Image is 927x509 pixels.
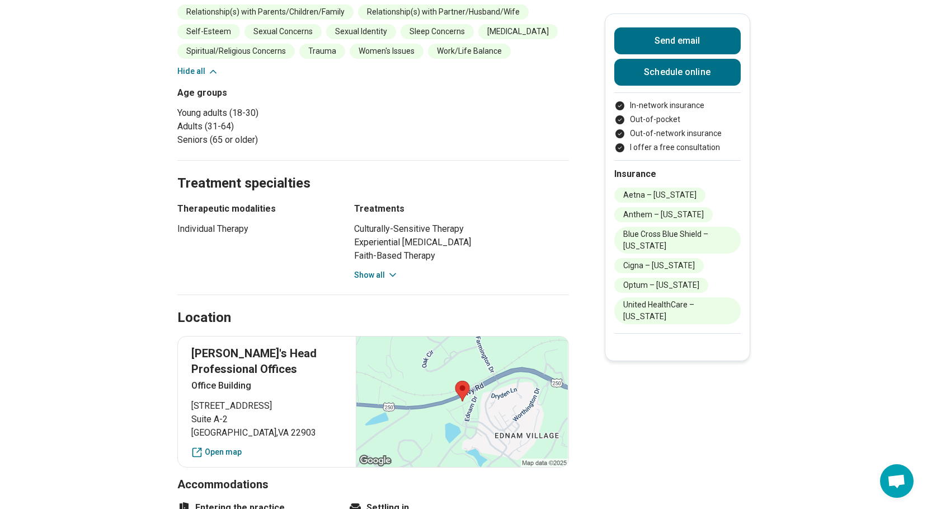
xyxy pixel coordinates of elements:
li: Anthem – [US_STATE] [614,207,713,222]
h3: Therapeutic modalities [177,202,334,216]
div: Open chat [880,464,914,498]
span: [STREET_ADDRESS] [191,399,343,413]
li: Blue Cross Blue Shield – [US_STATE] [614,227,741,254]
li: Work/Life Balance [428,44,511,59]
h2: Treatment specialties [177,147,569,193]
a: Open map [191,446,343,458]
button: Hide all [177,66,219,77]
h3: Age groups [177,86,369,100]
li: Sexual Identity [326,24,396,39]
span: Suite A-2 [191,413,343,426]
p: [PERSON_NAME]'s Head Professional Offices [191,345,343,377]
li: Self-Esteem [177,24,240,39]
li: Sleep Concerns [401,24,474,39]
p: Office Building [191,379,343,393]
li: Adults (31-64) [177,120,369,133]
li: In-network insurance [614,100,741,111]
li: Seniors (65 or older) [177,133,369,147]
span: [GEOGRAPHIC_DATA] , VA 22903 [191,426,343,440]
li: Trauma [299,44,345,59]
li: Women's Issues [350,44,423,59]
h3: Treatments [354,202,569,216]
li: Young adults (18-30) [177,106,369,120]
li: Culturally-Sensitive Therapy [354,222,569,236]
h3: Accommodations [177,477,569,492]
li: Faith-Based Therapy [354,249,569,263]
li: Cigna – [US_STATE] [614,258,704,273]
li: United HealthCare – [US_STATE] [614,297,741,324]
h2: Location [177,309,231,328]
li: Out-of-network insurance [614,128,741,139]
button: Show all [354,269,398,281]
li: Aetna – [US_STATE] [614,188,705,203]
li: Relationship(s) with Parents/Children/Family [177,4,354,20]
button: Send email [614,27,741,54]
li: Out-of-pocket [614,114,741,125]
h2: Insurance [614,167,741,181]
li: Experiential [MEDICAL_DATA] [354,236,569,249]
li: Spiritual/Religious Concerns [177,44,295,59]
li: Individual Therapy [177,222,334,236]
li: Optum – [US_STATE] [614,278,708,293]
li: I offer a free consultation [614,142,741,153]
li: Relationship(s) with Partner/Husband/Wife [358,4,529,20]
ul: Payment options [614,100,741,153]
li: [MEDICAL_DATA] [478,24,558,39]
a: Schedule online [614,59,741,86]
li: Sexual Concerns [244,24,322,39]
